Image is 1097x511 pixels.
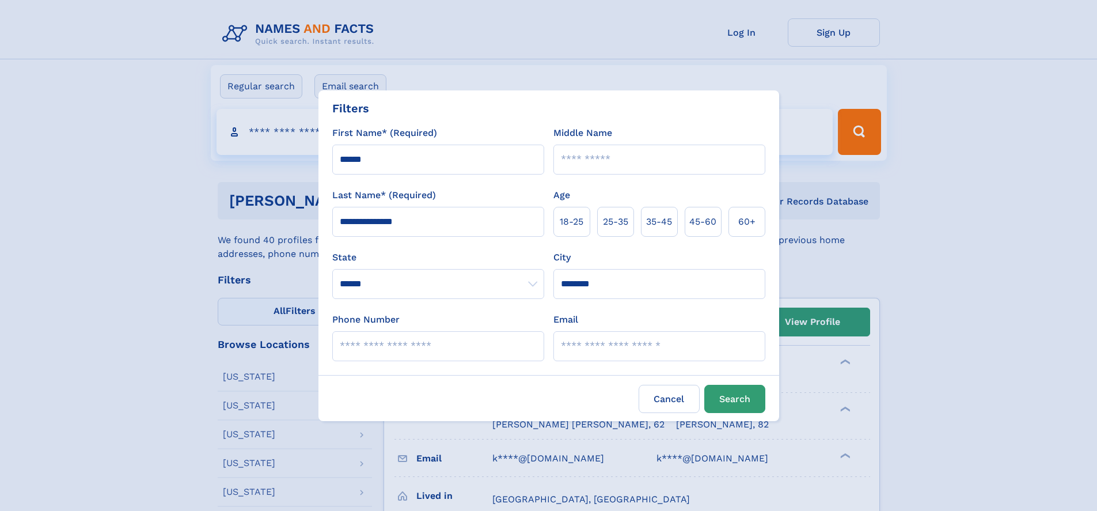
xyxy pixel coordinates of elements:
[332,100,369,117] div: Filters
[689,215,716,229] span: 45‑60
[332,188,436,202] label: Last Name* (Required)
[553,313,578,327] label: Email
[560,215,583,229] span: 18‑25
[738,215,756,229] span: 60+
[332,251,544,264] label: State
[553,126,612,140] label: Middle Name
[553,251,571,264] label: City
[646,215,672,229] span: 35‑45
[704,385,765,413] button: Search
[639,385,700,413] label: Cancel
[553,188,570,202] label: Age
[332,313,400,327] label: Phone Number
[332,126,437,140] label: First Name* (Required)
[603,215,628,229] span: 25‑35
